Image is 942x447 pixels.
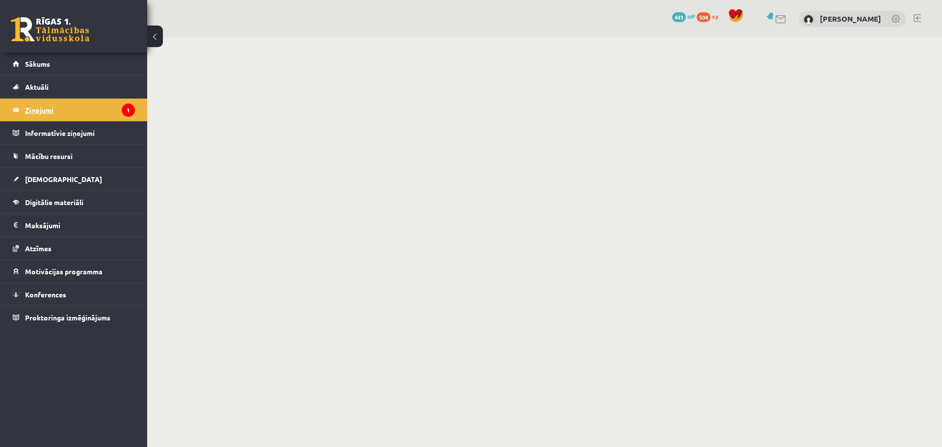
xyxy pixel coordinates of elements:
span: Motivācijas programma [25,267,103,276]
legend: Maksājumi [25,214,135,237]
span: Proktoringa izmēģinājums [25,313,110,322]
a: Informatīvie ziņojumi [13,122,135,144]
a: 504 xp [697,12,723,20]
span: 504 [697,12,710,22]
span: Digitālie materiāli [25,198,83,207]
span: xp [712,12,718,20]
span: Mācību resursi [25,152,73,160]
img: Artūrs Šefanovskis [804,15,813,25]
a: Mācību resursi [13,145,135,167]
span: Atzīmes [25,244,52,253]
span: mP [687,12,695,20]
a: Maksājumi [13,214,135,237]
a: Proktoringa izmēģinājums [13,306,135,329]
a: Sākums [13,53,135,75]
a: Konferences [13,283,135,306]
i: 1 [122,104,135,117]
a: Digitālie materiāli [13,191,135,213]
a: Rīgas 1. Tālmācības vidusskola [11,17,89,42]
a: Atzīmes [13,237,135,260]
a: [DEMOGRAPHIC_DATA] [13,168,135,190]
span: Sākums [25,59,50,68]
legend: Informatīvie ziņojumi [25,122,135,144]
span: Aktuāli [25,82,49,91]
a: Ziņojumi1 [13,99,135,121]
span: Konferences [25,290,66,299]
a: Aktuāli [13,76,135,98]
a: Motivācijas programma [13,260,135,283]
a: 441 mP [672,12,695,20]
span: [DEMOGRAPHIC_DATA] [25,175,102,184]
a: [PERSON_NAME] [820,14,881,24]
span: 441 [672,12,686,22]
legend: Ziņojumi [25,99,135,121]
